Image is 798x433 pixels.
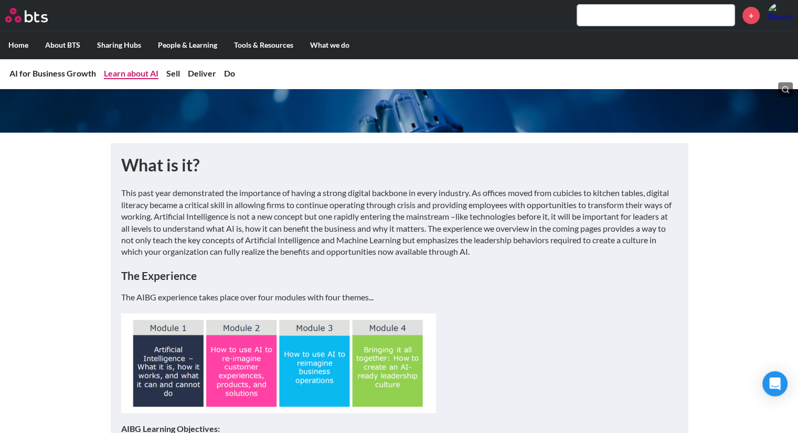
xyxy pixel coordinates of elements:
a: Sell [166,68,180,78]
label: Tools & Resources [226,31,302,59]
h1: What is it? [121,154,677,177]
img: Siavosh Joushaghani [768,3,793,28]
p: The AIBG experience takes place over four modules with four themes... [121,291,677,303]
strong: The Experience [121,269,197,282]
a: Learn about AI [104,68,158,78]
a: Go home [5,8,67,23]
label: Sharing Hubs [89,31,150,59]
p: This past year demonstrated the importance of having a strong digital backbone in every industry.... [121,187,677,257]
img: BTS Logo [5,8,48,23]
a: Deliver [188,68,216,78]
div: Open Intercom Messenger [762,371,788,396]
label: About BTS [37,31,89,59]
label: What we do [302,31,358,59]
label: People & Learning [150,31,226,59]
a: + [742,7,760,24]
a: AI for Business Growth [9,68,96,78]
a: Do [224,68,235,78]
a: Profile [768,3,793,28]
